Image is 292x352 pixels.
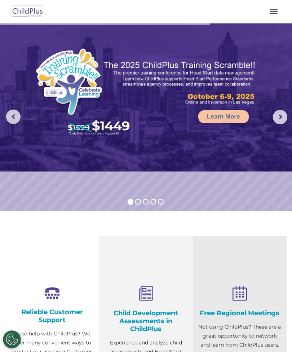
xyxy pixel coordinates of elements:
[3,330,21,348] button: Cookies Settings
[105,309,187,333] h4: Child Development Assessments in ChildPlus
[198,309,281,317] h4: Free Regional Meetings
[198,110,249,123] a: Learn More
[11,3,45,20] img: ChildPlus by Procare Solutions
[11,308,94,324] h4: Reliable Customer Support
[256,317,292,352] iframe: Chat Widget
